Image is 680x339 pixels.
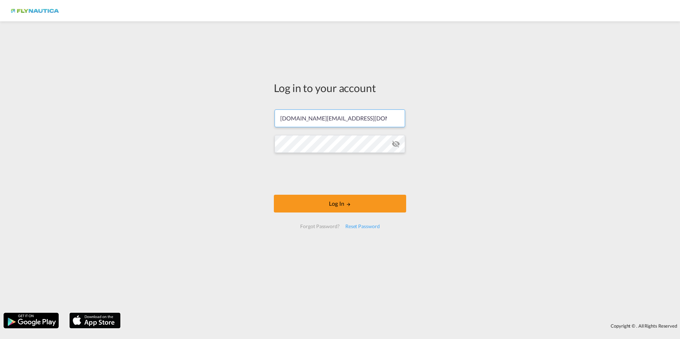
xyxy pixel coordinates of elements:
img: apple.png [69,312,121,329]
div: Log in to your account [274,80,406,95]
img: google.png [3,312,59,329]
md-icon: icon-eye-off [392,140,400,148]
img: dbeec6a0202a11f0ab01a7e422f9ff92.png [11,3,59,19]
iframe: reCAPTCHA [286,160,394,188]
div: Copyright © . All Rights Reserved [124,320,680,332]
div: Reset Password [342,220,383,233]
input: Enter email/phone number [275,109,405,127]
div: Forgot Password? [297,220,342,233]
button: LOGIN [274,195,406,212]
